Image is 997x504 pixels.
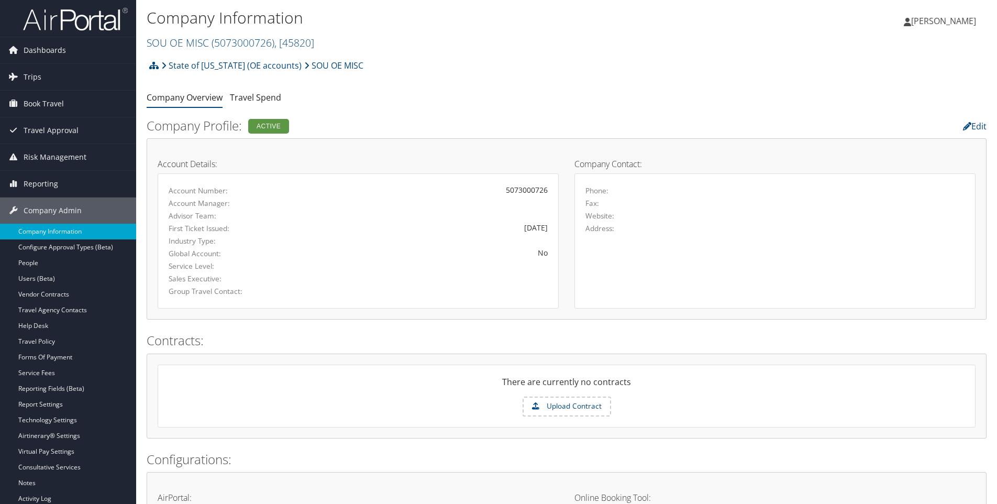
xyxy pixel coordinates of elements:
a: Company Overview [147,92,223,103]
label: Advisor Team: [169,211,284,221]
div: There are currently no contracts [158,376,975,397]
a: SOU OE MISC [147,36,314,50]
span: Trips [24,64,41,90]
a: [PERSON_NAME] [904,5,987,37]
h4: Online Booking Tool: [574,494,976,502]
label: First Ticket Issued: [169,223,284,234]
span: Reporting [24,171,58,197]
h2: Contracts: [147,332,987,349]
a: Travel Spend [230,92,281,103]
h1: Company Information [147,7,706,29]
label: Sales Executive: [169,273,284,284]
a: State of [US_STATE] (OE accounts) [161,55,302,76]
span: , [ 45820 ] [274,36,314,50]
h4: AirPortal: [158,494,559,502]
div: Active [248,119,289,134]
h2: Company Profile: [147,117,701,135]
label: Account Number: [169,185,284,196]
a: SOU OE MISC [304,55,363,76]
h2: Configurations: [147,451,987,468]
label: Service Level: [169,261,284,271]
label: Upload Contract [524,398,610,415]
span: [PERSON_NAME] [911,15,976,27]
label: Industry Type: [169,236,284,246]
span: Dashboards [24,37,66,63]
a: Edit [963,120,987,132]
div: [DATE] [300,222,548,233]
span: Company Admin [24,198,82,224]
span: Book Travel [24,91,64,117]
h4: Account Details: [158,160,559,168]
div: No [300,247,548,258]
img: airportal-logo.png [23,7,128,31]
label: Address: [585,223,614,234]
div: 5073000726 [300,184,548,195]
label: Group Travel Contact: [169,286,284,297]
label: Global Account: [169,248,284,259]
label: Fax: [585,198,599,209]
label: Account Manager: [169,198,284,209]
label: Website: [585,211,614,221]
h4: Company Contact: [574,160,976,168]
span: Risk Management [24,144,86,170]
span: Travel Approval [24,117,79,144]
span: ( 5073000726 ) [212,36,274,50]
label: Phone: [585,185,608,196]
